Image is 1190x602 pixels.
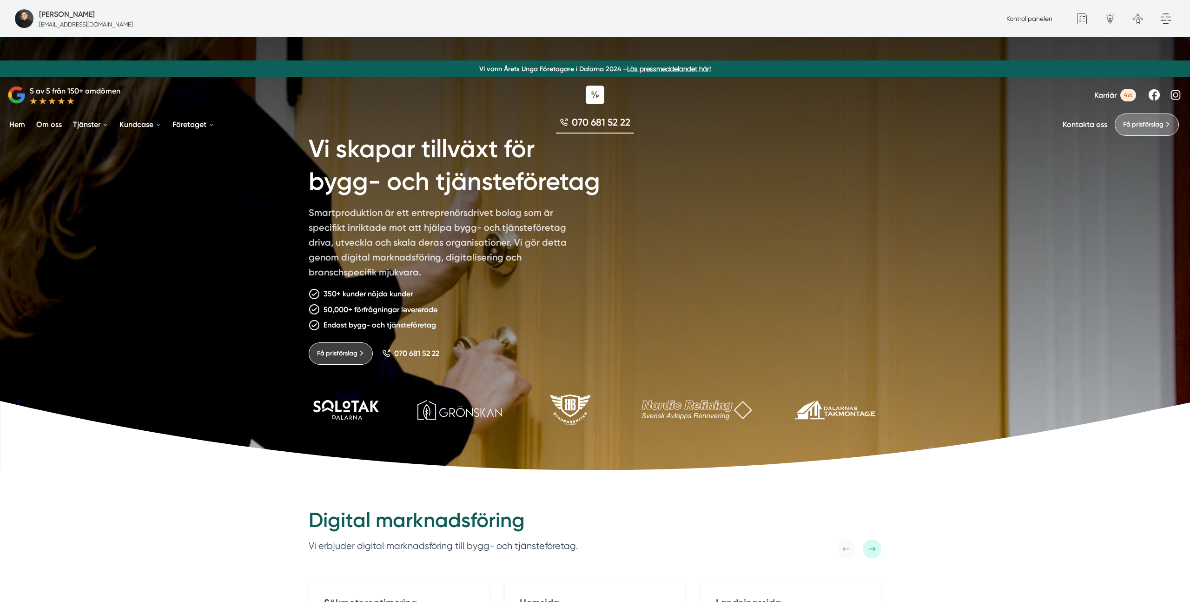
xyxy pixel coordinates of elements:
[39,8,95,20] h5: Super Administratör
[556,115,634,134] a: 070 681 52 22
[309,507,578,539] h2: Digital marknadsföring
[572,115,630,129] span: 070 681 52 22
[1094,91,1117,100] span: Karriär
[1120,89,1136,101] span: 4st
[309,539,578,554] p: Vi erbjuder digital marknadsföring till bygg- och tjänsteföretag.
[324,319,436,331] p: Endast bygg- och tjänsteföretag
[1094,89,1136,101] a: Karriär 4st
[627,65,711,73] a: Läs pressmeddelandet här!
[4,64,1186,74] p: Vi vann Årets Unga Företagare i Dalarna 2024 –
[309,342,373,365] a: Få prisförslag
[324,304,437,315] p: 50,000+ förfrågningar levererade
[15,9,33,28] img: foretagsbild-pa-smartproduktion-ett-foretag-i-dalarnas-lan-2023.jpg
[34,113,64,136] a: Om oss
[39,20,133,29] p: [EMAIL_ADDRESS][DOMAIN_NAME]
[30,85,120,97] p: 5 av 5 från 150+ omdömen
[1115,114,1179,136] a: Få prisförslag
[1006,15,1052,22] a: Kontrollpanelen
[118,113,163,136] a: Kundcase
[1063,120,1107,129] a: Kontakta oss
[1123,120,1164,130] span: Få prisförslag
[317,348,357,359] span: Få prisförslag
[309,122,634,205] h1: Vi skapar tillväxt för bygg- och tjänsteföretag
[324,288,413,300] p: 350+ kunder nöjda kunder
[394,349,439,358] span: 070 681 52 22
[309,205,576,283] p: Smartproduktion är ett entreprenörsdrivet bolag som är specifikt inriktade mot att hjälpa bygg- o...
[171,113,216,136] a: Företaget
[382,349,439,358] a: 070 681 52 22
[7,113,27,136] a: Hem
[71,113,110,136] a: Tjänster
